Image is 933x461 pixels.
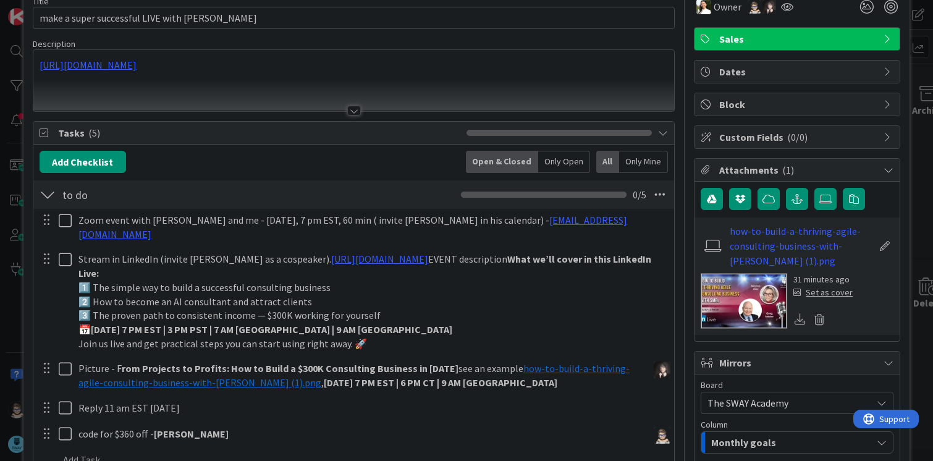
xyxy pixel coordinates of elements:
[78,337,665,351] p: Join us live and get practical steps you can start using right away. 🚀
[324,376,557,389] strong: [DATE] 7 PM EST | 6 PM CT | 9 AM [GEOGRAPHIC_DATA]
[26,2,56,17] span: Support
[619,151,668,173] div: Only Mine
[719,64,877,79] span: Dates
[78,281,665,295] p: 1️⃣ The simple way to build a successful consulting business
[701,420,728,429] span: Column
[78,323,665,337] p: 📅
[122,362,458,374] strong: rom Projects to Profits: How to Build a $300K Consulting Business in [DATE]
[719,163,877,177] span: Attachments
[719,97,877,112] span: Block
[78,295,665,309] p: 2️⃣ How to become an AI consultant and attract clients
[711,434,776,450] span: Monthly goals
[719,355,877,370] span: Mirrors
[466,151,538,173] div: Open & Closed
[538,151,590,173] div: Only Open
[701,381,723,389] span: Board
[58,125,461,140] span: Tasks
[154,428,229,440] strong: [PERSON_NAME]
[78,427,643,441] p: code for $360 off -
[793,286,853,299] div: Set as cover
[719,32,877,46] span: Sales
[91,323,452,336] strong: [DATE] 7 PM EST | 3 PM PST | 7 AM [GEOGRAPHIC_DATA] | 9 AM [GEOGRAPHIC_DATA]
[793,311,807,328] div: Download
[40,151,126,173] button: Add Checklist
[33,38,75,49] span: Description
[596,151,619,173] div: All
[701,431,893,454] button: Monthly goals
[78,214,627,240] a: [EMAIL_ADDRESS][DOMAIN_NAME]
[78,308,665,323] p: 3️⃣ The proven path to consistent income — $300K working for yourself
[78,401,665,415] p: Reply 11 am EST [DATE]
[40,59,137,71] a: [URL][DOMAIN_NAME]
[78,252,665,280] p: Stream in LinkedIn (invite [PERSON_NAME] as a cospeaker). EVENT description
[707,397,788,409] span: The SWAY Academy
[33,7,675,29] input: type card name here...
[78,213,665,241] p: Zoom event with [PERSON_NAME] and me - [DATE], 7 pm EST, 60 min ( invite [PERSON_NAME] in his cal...
[730,224,873,268] a: how-to-build-a-thriving-agile-consulting-business-with-[PERSON_NAME] (1).png
[782,164,794,176] span: ( 1 )
[331,253,428,265] a: [URL][DOMAIN_NAME]
[78,362,643,389] p: Picture - F see an example ,
[654,362,670,378] img: BN
[787,131,808,143] span: ( 0/0 )
[633,187,646,202] span: 0 / 5
[88,127,100,139] span: ( 5 )
[654,427,670,444] img: TP
[58,184,331,206] input: Add Checklist...
[719,130,877,145] span: Custom Fields
[793,273,853,286] div: 31 minutes ago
